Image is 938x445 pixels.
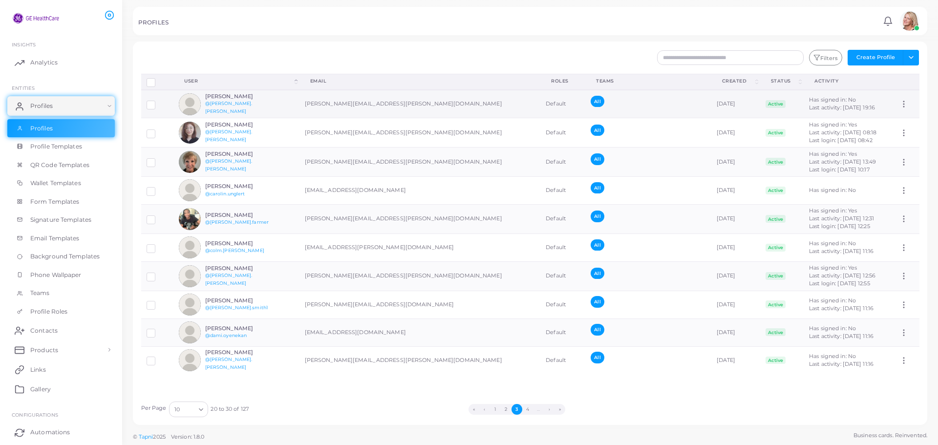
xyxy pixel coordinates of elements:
[809,150,857,157] span: Has signed in: Yes
[205,151,277,157] h6: [PERSON_NAME]
[205,212,277,218] h6: [PERSON_NAME]
[809,104,875,111] span: Last activity: [DATE] 19:16
[7,340,115,360] a: Products
[205,357,253,370] a: @[PERSON_NAME].[PERSON_NAME]
[30,326,58,335] span: Contacts
[179,151,201,173] img: avatar
[138,19,169,26] h5: PROFILES
[722,78,753,85] div: Created
[848,50,903,65] button: Create Profile
[469,404,479,415] button: Go to first page
[205,219,269,225] a: @[PERSON_NAME].farmer
[30,346,58,355] span: Products
[205,333,247,338] a: @dami.oyenekan
[12,85,35,91] span: ENTITIES
[544,404,554,415] button: Go to next page
[894,74,919,90] th: Action
[766,100,786,108] span: Active
[900,11,919,31] img: avatar
[30,161,89,170] span: QR Code Templates
[809,96,856,103] span: Has signed in: No
[310,78,530,85] div: Email
[7,360,115,379] a: Links
[299,118,541,148] td: [PERSON_NAME][EMAIL_ADDRESS][PERSON_NAME][DOMAIN_NAME]
[205,240,277,247] h6: [PERSON_NAME]
[591,352,604,363] span: All
[766,357,786,364] span: Active
[540,346,585,374] td: Default
[809,223,870,230] span: Last login: [DATE] 12:25
[299,148,541,177] td: [PERSON_NAME][EMAIL_ADDRESS][PERSON_NAME][DOMAIN_NAME]
[139,433,153,440] a: Tapni
[205,297,277,304] h6: [PERSON_NAME]
[141,404,167,412] label: Per Page
[9,9,63,27] img: logo
[7,247,115,266] a: Background Templates
[205,183,277,190] h6: [PERSON_NAME]
[809,129,876,136] span: Last activity: [DATE] 08:18
[179,321,201,343] img: avatar
[205,273,253,286] a: @[PERSON_NAME].[PERSON_NAME]
[591,211,604,222] span: All
[540,148,585,177] td: Default
[809,121,857,128] span: Has signed in: Yes
[30,307,67,316] span: Profile Roles
[7,229,115,248] a: Email Templates
[540,118,585,148] td: Default
[141,74,174,90] th: Row-selection
[179,208,201,230] img: avatar
[766,244,786,252] span: Active
[181,404,195,415] input: Search for option
[7,192,115,211] a: Form Templates
[766,300,786,308] span: Active
[711,291,760,318] td: [DATE]
[7,96,115,116] a: Profiles
[7,53,115,72] a: Analytics
[809,305,874,312] span: Last activity: [DATE] 11:16
[809,137,873,144] span: Last login: [DATE] 08:42
[205,158,253,171] a: @[PERSON_NAME].[PERSON_NAME]
[169,402,208,417] div: Search for option
[299,176,541,204] td: [EMAIL_ADDRESS][DOMAIN_NAME]
[766,272,786,280] span: Active
[179,294,201,316] img: avatar
[30,428,70,437] span: Automations
[809,166,870,173] span: Last login: [DATE] 10:17
[522,404,533,415] button: Go to page 4
[809,240,856,247] span: Has signed in: No
[814,78,883,85] div: activity
[30,385,51,394] span: Gallery
[171,433,205,440] span: Version: 1.8.0
[809,50,842,65] button: Filters
[766,158,786,166] span: Active
[7,266,115,284] a: Phone Wallpaper
[205,248,264,253] a: @colm.[PERSON_NAME]
[179,179,201,201] img: avatar
[7,379,115,399] a: Gallery
[766,215,786,223] span: Active
[299,346,541,374] td: [PERSON_NAME][EMAIL_ADDRESS][PERSON_NAME][DOMAIN_NAME]
[205,325,277,332] h6: [PERSON_NAME]
[205,101,253,114] a: @[PERSON_NAME].[PERSON_NAME]
[30,215,91,224] span: Signature Templates
[540,176,585,204] td: Default
[30,252,100,261] span: Background Templates
[179,265,201,287] img: avatar
[766,187,786,194] span: Active
[12,42,36,47] span: INSIGHTS
[249,404,785,415] ul: Pagination
[540,291,585,318] td: Default
[205,93,277,100] h6: [PERSON_NAME]
[7,174,115,192] a: Wallet Templates
[30,124,53,133] span: Profiles
[179,122,201,144] img: avatar
[591,182,604,193] span: All
[205,129,253,142] a: @[PERSON_NAME].[PERSON_NAME]
[30,271,82,279] span: Phone Wallpaper
[809,187,856,193] span: Has signed in: No
[809,280,870,287] span: Last login: [DATE] 12:55
[809,297,856,304] span: Has signed in: No
[554,404,565,415] button: Go to last page
[711,204,760,233] td: [DATE]
[479,404,490,415] button: Go to previous page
